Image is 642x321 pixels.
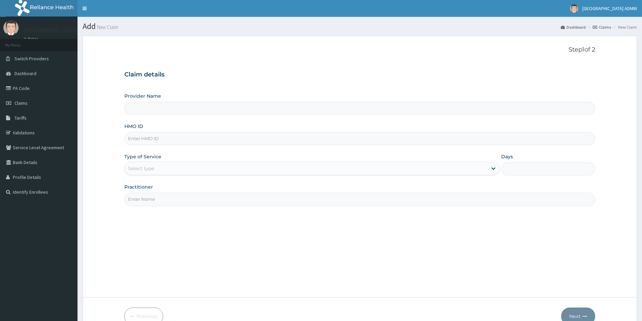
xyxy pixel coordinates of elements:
img: User Image [570,4,578,13]
li: New Claim [612,24,637,30]
a: Online [24,37,40,41]
span: Claims [14,100,28,106]
p: [GEOGRAPHIC_DATA] ADMIN [24,27,97,33]
div: Select type [128,165,154,172]
input: Enter Name [124,193,595,206]
label: Days [501,153,513,160]
p: Step 1 of 2 [124,46,595,54]
span: Tariffs [14,115,27,121]
label: Practitioner [124,184,153,190]
a: Claims [593,24,611,30]
label: Provider Name [124,93,161,99]
span: [GEOGRAPHIC_DATA] ADMIN [582,5,637,11]
h3: Claim details [124,71,595,78]
img: User Image [3,20,19,35]
small: New Claim [96,25,118,30]
span: Dashboard [14,70,36,76]
label: HMO ID [124,123,143,130]
a: Dashboard [561,24,586,30]
h1: Add [83,22,637,31]
label: Type of Service [124,153,161,160]
span: Switch Providers [14,56,49,62]
input: Enter HMO ID [124,132,595,145]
